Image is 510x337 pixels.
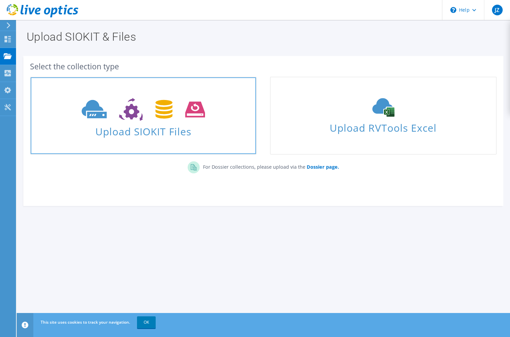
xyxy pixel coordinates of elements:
[270,77,497,155] a: Upload RVTools Excel
[307,164,339,170] b: Dossier page.
[305,164,339,170] a: Dossier page.
[492,5,503,15] span: JZ
[31,122,256,137] span: Upload SIOKIT Files
[41,319,130,325] span: This site uses cookies to track your navigation.
[137,316,156,328] a: OK
[30,77,257,155] a: Upload SIOKIT Files
[450,7,456,13] svg: \n
[27,31,497,42] h1: Upload SIOKIT & Files
[271,119,496,133] span: Upload RVTools Excel
[30,63,497,70] div: Select the collection type
[200,161,339,171] p: For Dossier collections, please upload via the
